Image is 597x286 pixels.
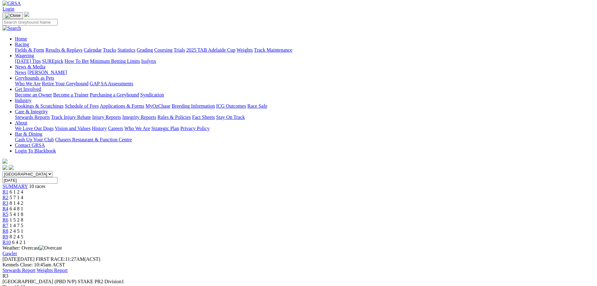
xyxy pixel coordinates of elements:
[2,279,595,284] div: [GEOGRAPHIC_DATA] (PBD N/P) STAKE PR2 Division1
[2,195,8,200] a: R2
[2,223,8,228] span: R7
[15,98,31,103] a: Industry
[2,206,8,211] a: R4
[2,262,595,268] div: Kennels Close: 10:45am ACST
[2,200,8,206] a: R3
[15,59,595,64] div: Wagering
[15,109,48,114] a: Care & Integrity
[24,12,29,17] img: logo-grsa-white.png
[15,92,595,98] div: Get Involved
[15,103,63,109] a: Bookings & Scratchings
[10,223,23,228] span: 1 4 7 5
[2,184,28,189] a: SUMMARY
[2,212,8,217] a: R5
[2,240,11,245] a: R10
[2,268,35,273] a: Stewards Report
[2,6,14,12] a: Login
[15,47,595,53] div: Racing
[10,234,23,239] span: 8 2 4 5
[2,159,7,164] img: logo-grsa-white.png
[15,148,56,153] a: Login To Blackbook
[15,87,41,92] a: Get Involved
[65,59,89,64] a: How To Bet
[122,115,156,120] a: Integrity Reports
[15,126,53,131] a: We Love Our Dogs
[10,189,23,195] span: 6 1 2 4
[15,131,42,137] a: Bar & Dining
[15,53,34,58] a: Wagering
[180,126,210,131] a: Privacy Policy
[10,217,23,223] span: 1 5 2 8
[5,13,21,18] img: Close
[2,217,8,223] span: R6
[92,115,121,120] a: Injury Reports
[192,115,215,120] a: Fact Sheets
[15,81,41,86] a: Who We Are
[146,103,170,109] a: MyOzChase
[90,59,140,64] a: Minimum Betting Limits
[29,184,45,189] span: 10 races
[15,92,52,97] a: Become an Owner
[15,115,595,120] div: Care & Integrity
[216,103,246,109] a: ICG Outcomes
[15,47,44,53] a: Fields & Form
[137,47,153,53] a: Grading
[108,126,123,131] a: Careers
[15,81,595,87] div: Greyhounds as Pets
[254,47,292,53] a: Track Maintenance
[15,70,26,75] a: News
[2,165,7,170] img: facebook.svg
[15,75,54,81] a: Greyhounds as Pets
[2,273,8,279] span: R3
[42,59,63,64] a: SUREpick
[10,228,23,234] span: 2 4 5 1
[2,177,58,184] input: Select date
[2,251,17,256] a: Gawler
[36,256,100,262] span: 11:27AM(ACST)
[84,47,102,53] a: Calendar
[15,137,595,143] div: Bar & Dining
[15,64,45,69] a: News & Media
[10,212,23,217] span: 5 4 1 8
[15,143,45,148] a: Contact GRSA
[2,234,8,239] a: R9
[15,70,595,75] div: News & Media
[2,256,35,262] span: [DATE]
[42,81,89,86] a: Retire Your Greyhound
[15,120,27,125] a: About
[2,19,58,26] input: Search
[12,240,26,245] span: 6 4 2 1
[141,59,156,64] a: Isolynx
[92,126,107,131] a: History
[15,42,29,47] a: Racing
[2,12,23,19] button: Toggle navigation
[15,103,595,109] div: Industry
[15,115,50,120] a: Stewards Reports
[15,126,595,131] div: About
[51,115,91,120] a: Track Injury Rebate
[100,103,144,109] a: Applications & Forms
[90,81,133,86] a: GAP SA Assessments
[65,103,99,109] a: Schedule of Fees
[15,59,41,64] a: [DATE] Tips
[186,47,235,53] a: 2025 TAB Adelaide Cup
[10,200,23,206] span: 8 1 4 2
[2,189,8,195] span: R1
[90,92,139,97] a: Purchasing a Greyhound
[15,137,54,142] a: Cash Up Your Club
[154,47,173,53] a: Coursing
[174,47,185,53] a: Trials
[247,103,267,109] a: Race Safe
[9,165,14,170] img: twitter.svg
[2,26,21,31] img: Search
[27,70,67,75] a: [PERSON_NAME]
[55,137,132,142] a: Chasers Restaurant & Function Centre
[2,228,8,234] a: R8
[45,47,82,53] a: Results & Replays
